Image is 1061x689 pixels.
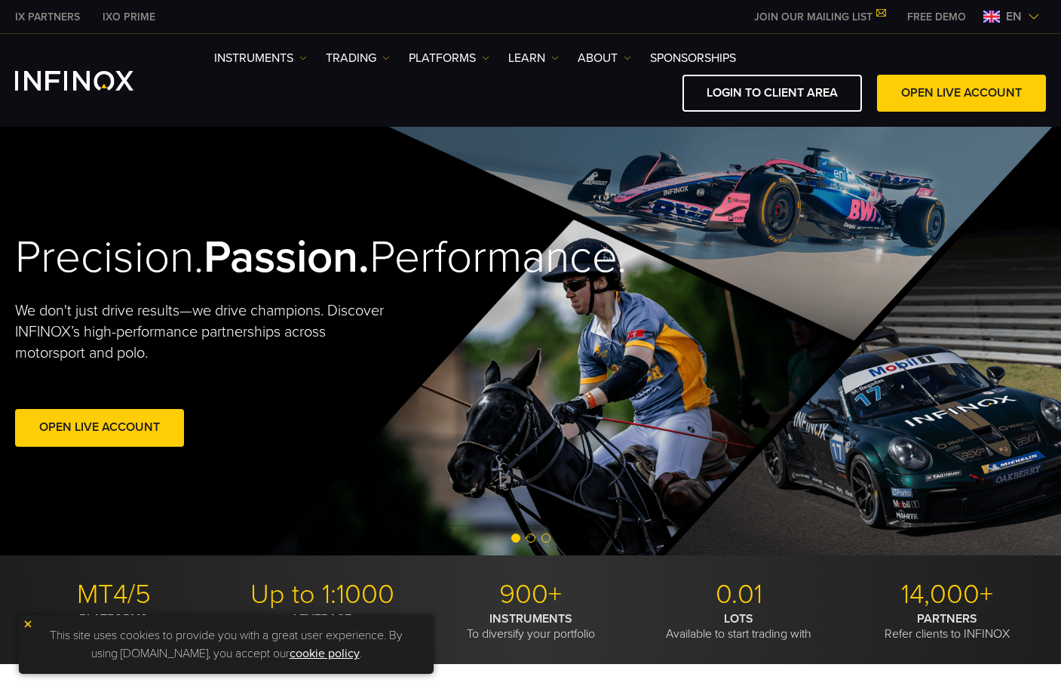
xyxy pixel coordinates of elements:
p: This site uses cookies to provide you with a great user experience. By using [DOMAIN_NAME], you a... [26,623,426,666]
a: OPEN LIVE ACCOUNT [877,75,1046,112]
a: INFINOX Logo [15,71,169,91]
a: Open Live Account [15,409,184,446]
span: Go to slide 3 [541,534,550,543]
a: JOIN OUR MAILING LIST [743,11,896,23]
a: PLATFORMS [409,49,489,67]
strong: INSTRUMENTS [489,611,572,626]
p: Up to 1:1000 [223,578,420,611]
a: LOGIN TO CLIENT AREA [682,75,862,112]
a: SPONSORSHIPS [650,49,736,67]
p: Refer clients to INFINOX [849,611,1046,641]
p: 900+ [432,578,629,611]
p: MT4/5 [15,578,212,611]
span: Go to slide 2 [526,534,535,543]
p: To trade with [223,611,420,641]
span: Go to slide 1 [511,534,520,543]
strong: PARTNERS [917,611,977,626]
p: We don't just drive results—we drive champions. Discover INFINOX’s high-performance partnerships ... [15,300,386,364]
strong: PLATFORMS [79,611,148,626]
h2: Precision. Performance. [15,230,479,285]
p: 0.01 [640,578,837,611]
strong: LEVERAGE [293,611,351,626]
a: TRADING [326,49,390,67]
p: Available to start trading with [640,611,837,641]
p: To diversify your portfolio [432,611,629,641]
strong: LOTS [724,611,753,626]
a: Instruments [214,49,307,67]
p: With modern trading tools [15,611,212,641]
a: INFINOX [91,9,167,25]
span: en [1000,8,1028,26]
a: cookie policy [290,646,360,661]
a: INFINOX [4,9,91,25]
a: ABOUT [578,49,631,67]
p: 14,000+ [849,578,1046,611]
img: yellow close icon [23,619,33,629]
a: INFINOX MENU [896,9,977,25]
a: Learn [508,49,559,67]
strong: Passion. [204,230,370,285]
